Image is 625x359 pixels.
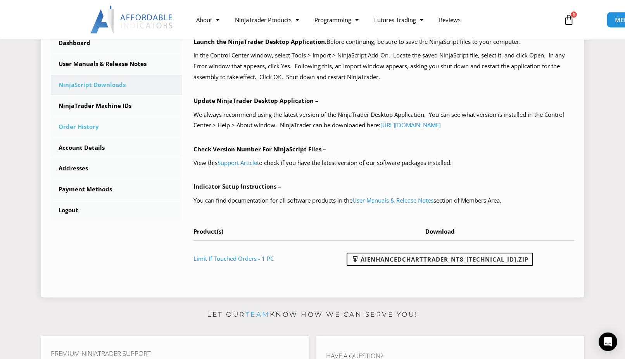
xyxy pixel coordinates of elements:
a: NinjaTrader Products [227,11,307,29]
a: NinjaTrader Machine IDs [51,96,182,116]
a: Account Details [51,138,182,158]
a: Programming [307,11,366,29]
p: In the Control Center window, select Tools > Import > NinjaScript Add-On. Locate the saved NinjaS... [193,50,575,83]
a: Payment Methods [51,179,182,199]
a: About [188,11,227,29]
a: Limit If Touched Orders - 1 PC [193,255,274,262]
a: team [245,310,270,318]
p: View this to check if you have the latest version of our software packages installed. [193,158,575,168]
b: Check Version Number For NinjaScript Files – [193,145,326,153]
a: Dashboard [51,33,182,53]
span: Product(s) [193,227,223,235]
h4: Premium NinjaTrader Support [51,350,299,357]
a: User Manuals & Release Notes [352,196,433,204]
p: Let our know how we can serve you! [41,309,584,321]
a: Reviews [431,11,468,29]
a: NinjaScript Downloads [51,75,182,95]
nav: Menu [188,11,554,29]
a: Futures Trading [366,11,431,29]
p: We always recommend using the latest version of the NinjaTrader Desktop Application. You can see ... [193,109,575,131]
p: You can find documentation for all software products in the section of Members Area. [193,195,575,206]
img: LogoAI | Affordable Indicators – NinjaTrader [90,6,174,34]
b: Update NinjaTrader Desktop Application – [193,97,318,104]
a: Support Article [218,159,257,166]
span: Download [425,227,455,235]
a: User Manuals & Release Notes [51,54,182,74]
p: Before continuing, be sure to save the NinjaScript files to your computer. [193,36,575,47]
a: AIEnhancedChartTrader_NT8_[TECHNICAL_ID].zip [347,253,533,266]
a: 0 [552,9,586,31]
a: [URL][DOMAIN_NAME] [380,121,441,129]
b: Launch the NinjaTrader Desktop Application. [193,38,326,45]
b: Indicator Setup Instructions – [193,182,281,190]
nav: Account pages [51,33,182,220]
a: Order History [51,117,182,137]
a: Logout [51,200,182,220]
a: Addresses [51,158,182,179]
span: 0 [571,12,577,18]
div: Open Intercom Messenger [599,333,617,351]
